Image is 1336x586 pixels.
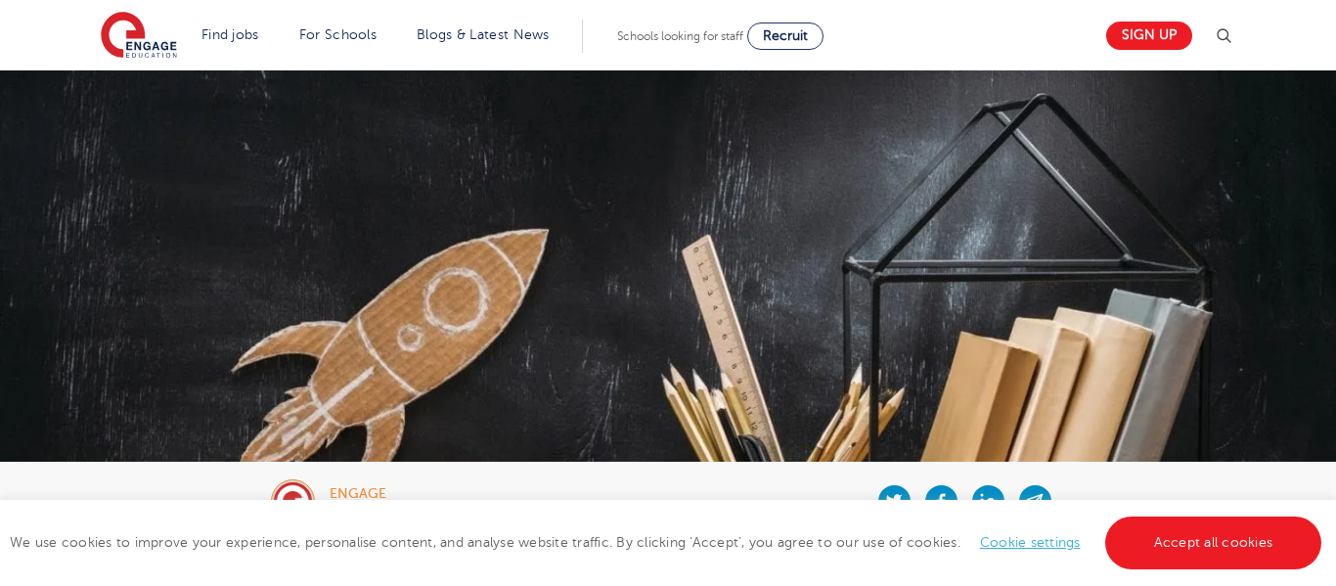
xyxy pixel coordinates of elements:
span: Recruit [763,28,808,43]
a: Recruit [747,23,824,50]
a: Find jobs [201,27,259,42]
a: Sign up [1106,22,1192,50]
img: Engage Education [101,12,177,61]
a: For Schools [299,27,377,42]
a: Accept all cookies [1105,517,1322,569]
div: engage [330,487,499,501]
span: We use cookies to improve your experience, personalise content, and analyse website traffic. By c... [10,535,1326,550]
span: Schools looking for staff [617,29,743,43]
a: Cookie settings [980,535,1081,550]
a: Blogs & Latest News [417,27,550,42]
